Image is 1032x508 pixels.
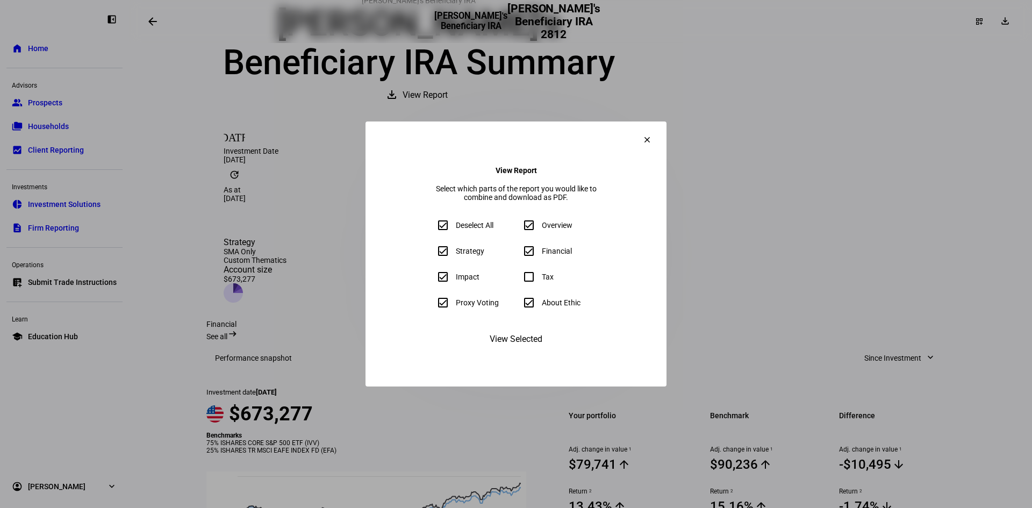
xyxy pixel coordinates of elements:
div: About Ethic [542,298,580,307]
div: Overview [542,221,572,230]
div: Financial [542,247,572,255]
button: View Selected [475,326,557,352]
span: View Selected [490,326,542,352]
div: Select which parts of the report you would like to combine and download as PDF. [430,184,602,202]
div: Deselect All [456,221,493,230]
h4: View Report [496,166,537,175]
div: Impact [456,273,479,281]
mat-icon: clear [642,135,652,145]
div: Proxy Voting [456,298,499,307]
div: Strategy [456,247,484,255]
